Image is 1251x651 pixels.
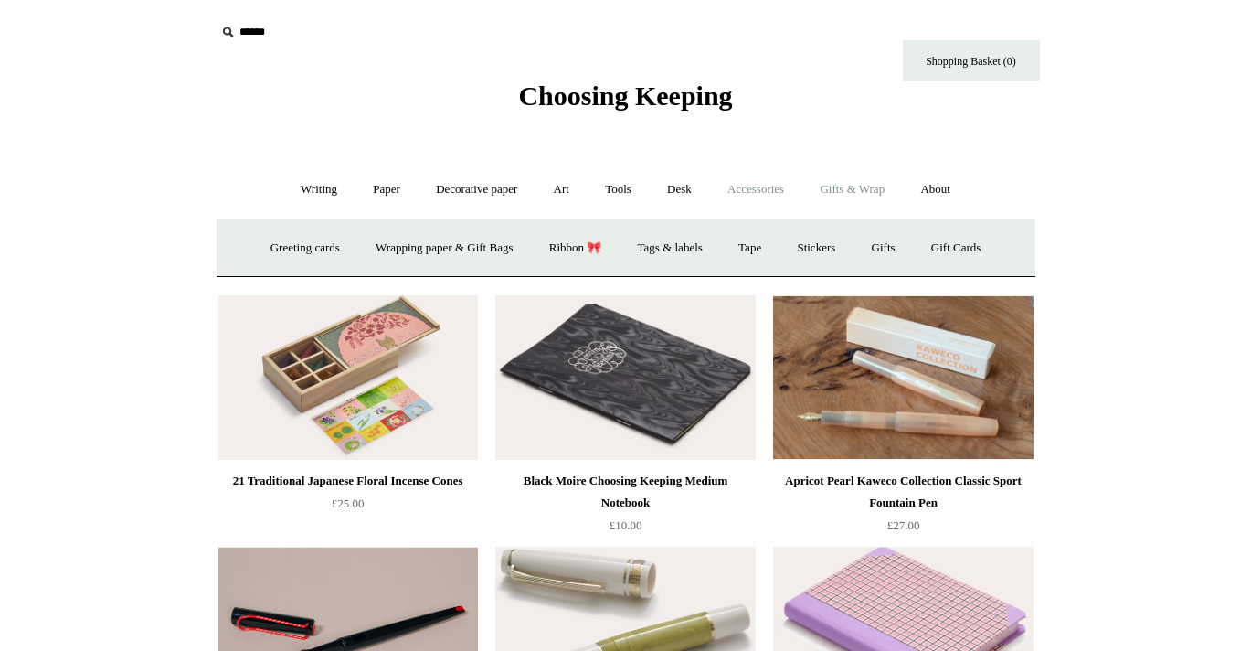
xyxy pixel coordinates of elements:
div: Black Moire Choosing Keeping Medium Notebook [500,470,750,514]
div: 21 Traditional Japanese Floral Incense Cones [223,470,473,492]
a: Desk [651,165,708,214]
div: Apricot Pearl Kaweco Collection Classic Sport Fountain Pen [778,470,1028,514]
a: 21 Traditional Japanese Floral Incense Cones 21 Traditional Japanese Floral Incense Cones [218,295,478,460]
a: Choosing Keeping [518,95,732,108]
a: Ribbon 🎀 [533,224,619,272]
a: Tags & labels [621,224,719,272]
a: Apricot Pearl Kaweco Collection Classic Sport Fountain Pen Apricot Pearl Kaweco Collection Classi... [773,295,1033,460]
img: Apricot Pearl Kaweco Collection Classic Sport Fountain Pen [773,295,1033,460]
a: 21 Traditional Japanese Floral Incense Cones £25.00 [218,470,478,545]
a: Gift Cards [915,224,998,272]
span: Choosing Keeping [518,80,732,111]
a: Gifts & Wrap [803,165,901,214]
a: Stickers [780,224,852,272]
a: Wrapping paper & Gift Bags [359,224,529,272]
a: Black Moire Choosing Keeping Medium Notebook Black Moire Choosing Keeping Medium Notebook [495,295,755,460]
img: 21 Traditional Japanese Floral Incense Cones [218,295,478,460]
a: Greeting cards [254,224,356,272]
a: Shopping Basket (0) [903,40,1040,81]
a: Black Moire Choosing Keeping Medium Notebook £10.00 [495,470,755,545]
a: Accessories [711,165,800,214]
a: Paper [356,165,417,214]
img: Black Moire Choosing Keeping Medium Notebook [495,295,755,460]
span: £27.00 [887,518,920,532]
a: Art [537,165,586,214]
span: £10.00 [610,518,642,532]
a: Apricot Pearl Kaweco Collection Classic Sport Fountain Pen £27.00 [773,470,1033,545]
a: Tools [588,165,648,214]
span: £25.00 [332,496,365,510]
a: About [904,165,967,214]
a: Decorative paper [419,165,534,214]
a: Gifts [855,224,912,272]
a: Tape [722,224,778,272]
a: Writing [284,165,354,214]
